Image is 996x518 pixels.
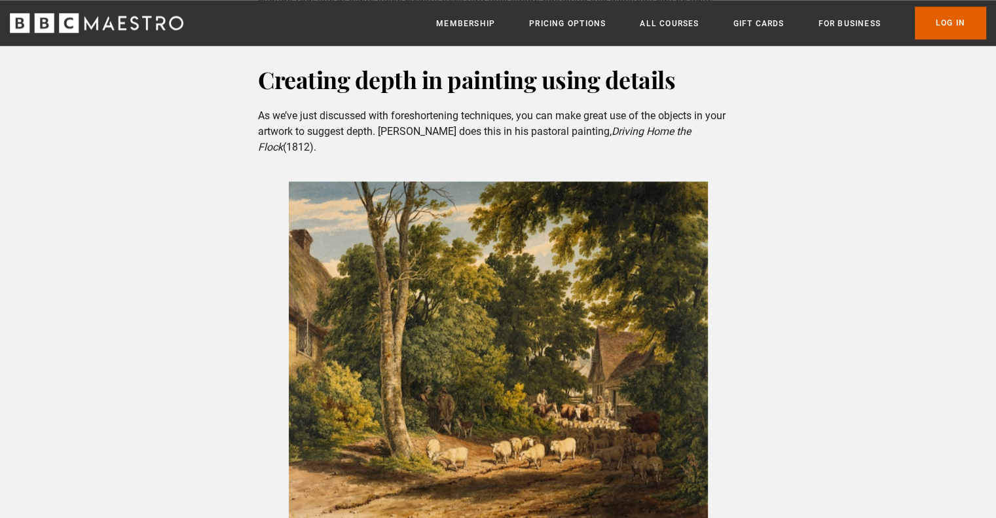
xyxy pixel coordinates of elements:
[436,17,495,30] a: Membership
[640,17,699,30] a: All Courses
[733,17,784,30] a: Gift Cards
[915,7,986,39] a: Log In
[258,108,738,155] p: As we’ve just discussed with foreshortening techniques, you can make great use of the objects in ...
[10,13,183,33] svg: BBC Maestro
[529,17,606,30] a: Pricing Options
[436,7,986,39] nav: Primary
[258,125,691,153] em: Driving Home the Flock
[258,64,675,95] strong: Creating depth in painting using details
[818,17,880,30] a: For business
